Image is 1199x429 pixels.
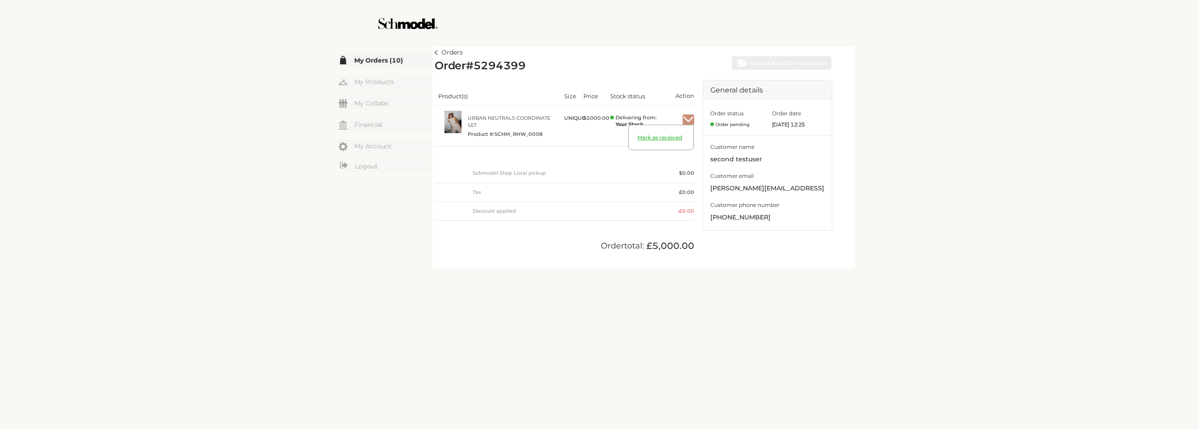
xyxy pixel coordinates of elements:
div: Order total: [435,240,694,251]
span: Your Stock [616,121,643,127]
a: Logout [339,161,432,172]
span: £5,000.00 [644,240,694,251]
span: $ 5000.00 [583,115,609,121]
img: my-hanger.svg [339,78,348,87]
span: Delivering from: [616,114,668,128]
span: Order status [710,110,744,117]
th: Price [580,87,607,105]
h2: Order # 5294399 [435,59,526,73]
img: my-friends.svg [339,99,348,108]
th: Product(s) [435,87,561,105]
span: General details [710,86,763,94]
span: Delivering to you [610,114,668,128]
span: kavya+firsttestuser@providence.pw [710,183,825,194]
span: [PHONE_NUMBER] [710,212,825,223]
a: Financial [339,118,432,131]
span: Order date [772,110,801,117]
span: Schmodel Shop Local pickup [473,170,546,176]
a: Orders [435,47,463,58]
span: Action [675,92,694,99]
span: Tax [473,189,481,195]
th: Size [561,87,580,105]
a: My Collabs [339,97,432,109]
span: Discount applied [473,208,516,214]
span: Customer email [710,172,825,181]
img: my-order.svg [339,56,348,65]
img: check-white.svg [683,116,694,124]
a: My Account [339,139,432,152]
span: £0.00 [679,189,694,195]
a: Urban Neutrals Coordinate Set [468,114,557,129]
span: Mark as received [629,134,693,150]
img: my-account.svg [339,142,348,151]
span: Customer name [710,143,825,151]
span: Order pending [710,121,750,128]
div: UNIQUE [564,111,585,125]
span: $ 0.00 [679,170,694,176]
th: Stock status [607,87,659,105]
span: [DATE] 12:25 [772,121,825,128]
img: my-financial.svg [339,121,348,130]
span: Product #: SCHM_RHW_0008 [468,130,557,138]
a: My Products [339,75,432,88]
div: Menu [339,54,432,173]
img: left-arrow.svg [435,50,438,55]
span: second testuser [710,154,825,165]
span: Customer phone number [710,201,825,210]
a: My Orders (10) [339,54,432,67]
span: - £0.00 [677,208,694,214]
